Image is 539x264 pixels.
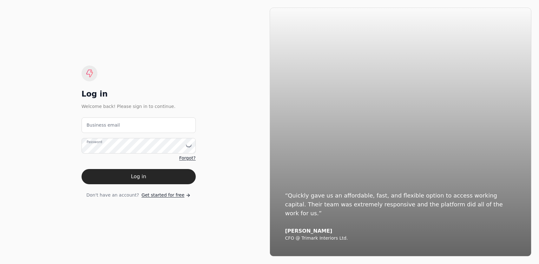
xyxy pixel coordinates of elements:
[82,89,196,99] div: Log in
[285,228,516,234] div: [PERSON_NAME]
[87,140,102,145] label: Password
[82,103,196,110] div: Welcome back! Please sign in to continue.
[285,191,516,218] div: “Quickly gave us an affordable, fast, and flexible option to access working capital. Their team w...
[141,192,191,198] a: Get started for free
[82,169,196,184] button: Log in
[285,236,516,241] div: CFO @ Trimark Interiors Ltd.
[141,192,184,198] span: Get started for free
[179,155,196,161] a: Forgot?
[87,122,120,129] label: Business email
[86,192,139,198] span: Don't have an account?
